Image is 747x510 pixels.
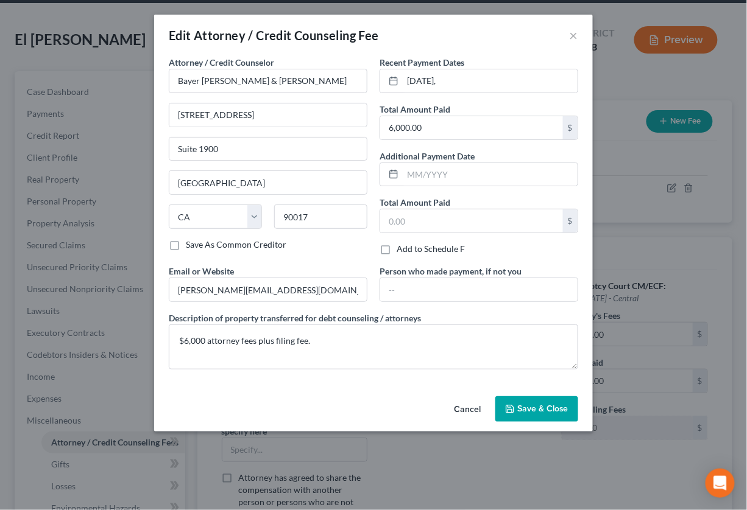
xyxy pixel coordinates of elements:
[169,69,367,93] input: Search creditor by name...
[380,265,522,278] label: Person who made payment, if not you
[169,28,191,43] span: Edit
[274,204,367,229] input: Enter zip...
[563,209,578,232] div: $
[194,28,379,43] span: Attorney / Credit Counseling Fee
[380,209,563,232] input: 0.00
[380,116,563,139] input: 0.00
[169,57,274,68] span: Attorney / Credit Counselor
[706,469,735,498] div: Open Intercom Messenger
[403,163,578,186] input: MM/YYYY
[169,103,367,127] input: Enter address...
[517,403,568,414] span: Save & Close
[380,56,464,69] label: Recent Payment Dates
[570,28,578,43] button: ×
[444,397,490,422] button: Cancel
[397,243,465,255] label: Add to Schedule F
[169,278,367,301] input: --
[380,103,450,116] label: Total Amount Paid
[169,312,421,324] label: Description of property transferred for debt counseling / attorneys
[169,171,367,194] input: Enter city...
[186,239,286,251] label: Save As Common Creditor
[380,196,450,209] label: Total Amount Paid
[380,278,578,301] input: --
[169,265,234,278] label: Email or Website
[169,138,367,161] input: Apt, Suite, etc...
[495,396,578,422] button: Save & Close
[380,150,475,162] label: Additional Payment Date
[403,69,578,93] input: MM/YYYY
[563,116,578,139] div: $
